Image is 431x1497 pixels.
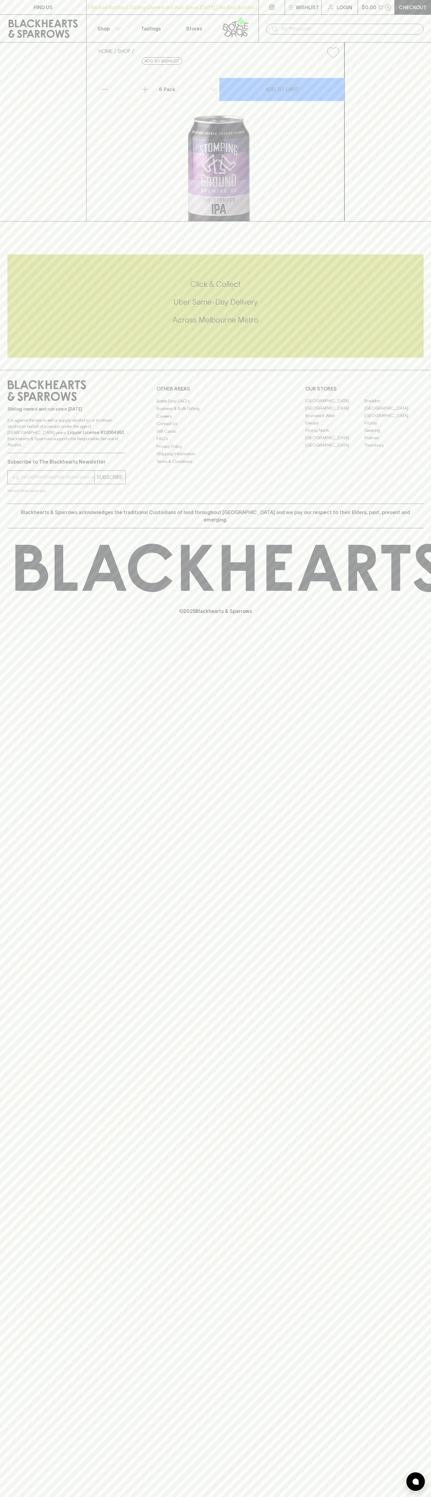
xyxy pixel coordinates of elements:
p: OTHER AREAS [157,385,275,392]
p: FIND US [34,4,53,11]
p: SUBSCRIBE [97,473,123,481]
a: Careers [157,412,275,420]
a: Gift Cards [157,428,275,435]
a: Fitzroy North [305,427,364,434]
a: Privacy Policy [157,443,275,450]
a: [GEOGRAPHIC_DATA] [305,397,364,405]
a: Geelong [364,427,424,434]
a: FAQ's [157,435,275,443]
div: Call to action block [7,254,424,358]
input: Try "Pinot noir" [281,24,419,34]
a: Fitzroy [364,420,424,427]
a: HOME [99,48,113,54]
p: Sibling owned and run since [DATE] [7,406,126,412]
div: 6 Pack [157,83,219,95]
strong: Liquor License #32064953 [67,430,124,435]
a: [GEOGRAPHIC_DATA] [364,412,424,420]
p: OUR STORES [305,385,424,392]
a: [GEOGRAPHIC_DATA] [305,405,364,412]
button: Shop [87,15,130,42]
p: Wishlist [296,4,319,11]
a: Braddon [364,397,424,405]
a: Thornbury [364,442,424,449]
h5: Across Melbourne Metro [7,315,424,325]
p: Login [337,4,352,11]
p: Blackhearts & Sparrows acknowledges the traditional Custodians of land throughout [GEOGRAPHIC_DAT... [12,509,419,523]
a: [GEOGRAPHIC_DATA] [364,405,424,412]
a: Contact Us [157,420,275,428]
a: [GEOGRAPHIC_DATA] [305,442,364,449]
p: Subscribe to The Blackhearts Newsletter [7,458,126,465]
button: Add to wishlist [325,45,342,61]
button: ADD TO CART [219,78,344,101]
p: ADD TO CART [266,86,299,93]
a: SHOP [117,48,131,54]
button: Add to wishlist [142,57,182,65]
a: Shipping Information [157,450,275,458]
a: Stores [173,15,216,42]
p: 0 [387,6,389,9]
p: Tastings [141,25,161,32]
p: Stores [186,25,202,32]
a: Terms & Conditions [157,458,275,465]
a: Elwood [305,420,364,427]
a: Brunswick West [305,412,364,420]
p: $0.00 [362,4,376,11]
p: It is against the law to sell or supply alcohol to, or to obtain alcohol on behalf of a person un... [7,417,126,448]
p: Checkout [399,4,427,11]
h5: Uber Same-Day Delivery [7,297,424,307]
img: 70945.png [94,63,344,221]
a: Tastings [129,15,173,42]
button: SUBSCRIBE [95,471,125,484]
h5: Click & Collect [7,279,424,289]
a: Bottle Drop FAQ's [157,397,275,405]
img: bubble-icon [413,1479,419,1485]
p: 6 Pack [159,86,175,93]
input: e.g. jane@blackheartsandsparrows.com.au [12,472,94,482]
a: Prahran [364,434,424,442]
a: Business & Bulk Gifting [157,405,275,412]
p: Shop [97,25,110,32]
p: We will never spam you [7,488,126,494]
a: [GEOGRAPHIC_DATA] [305,434,364,442]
